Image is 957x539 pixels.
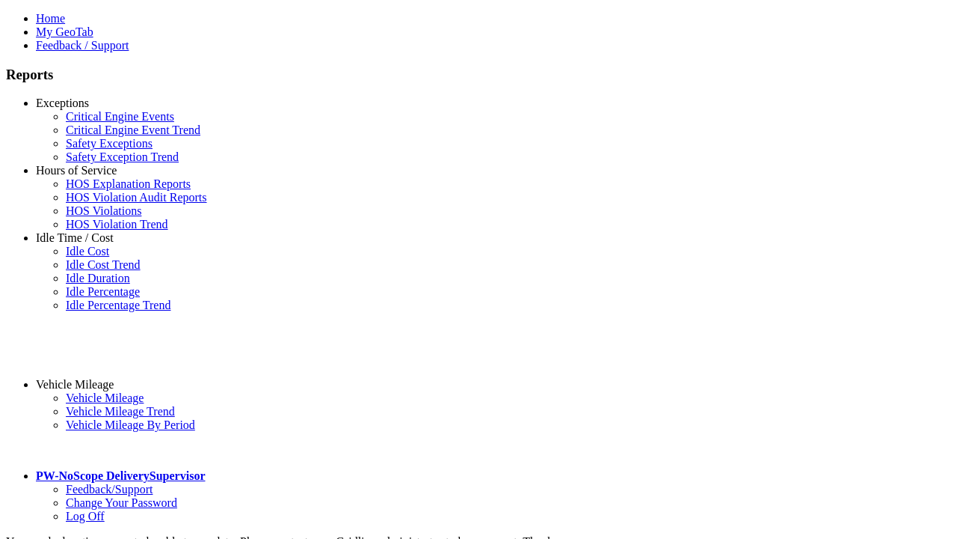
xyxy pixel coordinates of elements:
a: Idle Cost Trend [66,258,141,271]
a: Idle Duration [66,272,130,284]
a: Idle Time / Cost [36,231,114,244]
a: PW-NoScope DeliverySupervisor [36,469,205,482]
a: Idle Cost [66,245,109,258]
a: Feedback / Support [36,39,129,52]
a: Hours of Service [36,164,117,177]
a: Change Your Password [66,496,177,509]
a: Vehicle Mileage [36,378,114,391]
a: My GeoTab [36,25,93,38]
a: HOS Violation Audit Reports [66,191,207,204]
a: Exceptions [36,97,89,109]
a: Critical Engine Event Trend [66,124,200,136]
a: Idle Percentage Trend [66,299,170,311]
a: Vehicle Mileage By Period [66,418,195,431]
a: Log Off [66,510,105,523]
a: HOS Explanation Reports [66,177,191,190]
a: Critical Engine Events [66,110,174,123]
a: Idle Percentage [66,285,140,298]
a: Home [36,12,65,25]
a: Vehicle Mileage [66,392,144,404]
a: Safety Exception Trend [66,150,179,163]
a: Safety Exceptions [66,137,153,150]
h3: Reports [6,67,951,83]
a: HOS Violation Trend [66,218,168,231]
a: Vehicle Mileage Trend [66,405,175,418]
a: Feedback/Support [66,483,153,496]
a: HOS Violations [66,204,141,217]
